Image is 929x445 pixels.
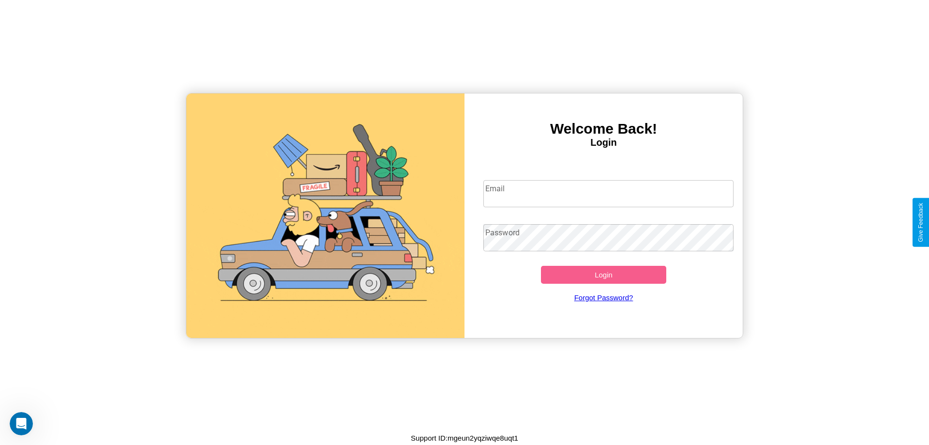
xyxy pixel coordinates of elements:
[411,431,518,445] p: Support ID: mgeun2yqziwqe8uqt1
[917,203,924,242] div: Give Feedback
[464,121,743,137] h3: Welcome Back!
[186,93,464,338] img: gif
[10,412,33,435] iframe: Intercom live chat
[479,284,729,311] a: Forgot Password?
[541,266,666,284] button: Login
[464,137,743,148] h4: Login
